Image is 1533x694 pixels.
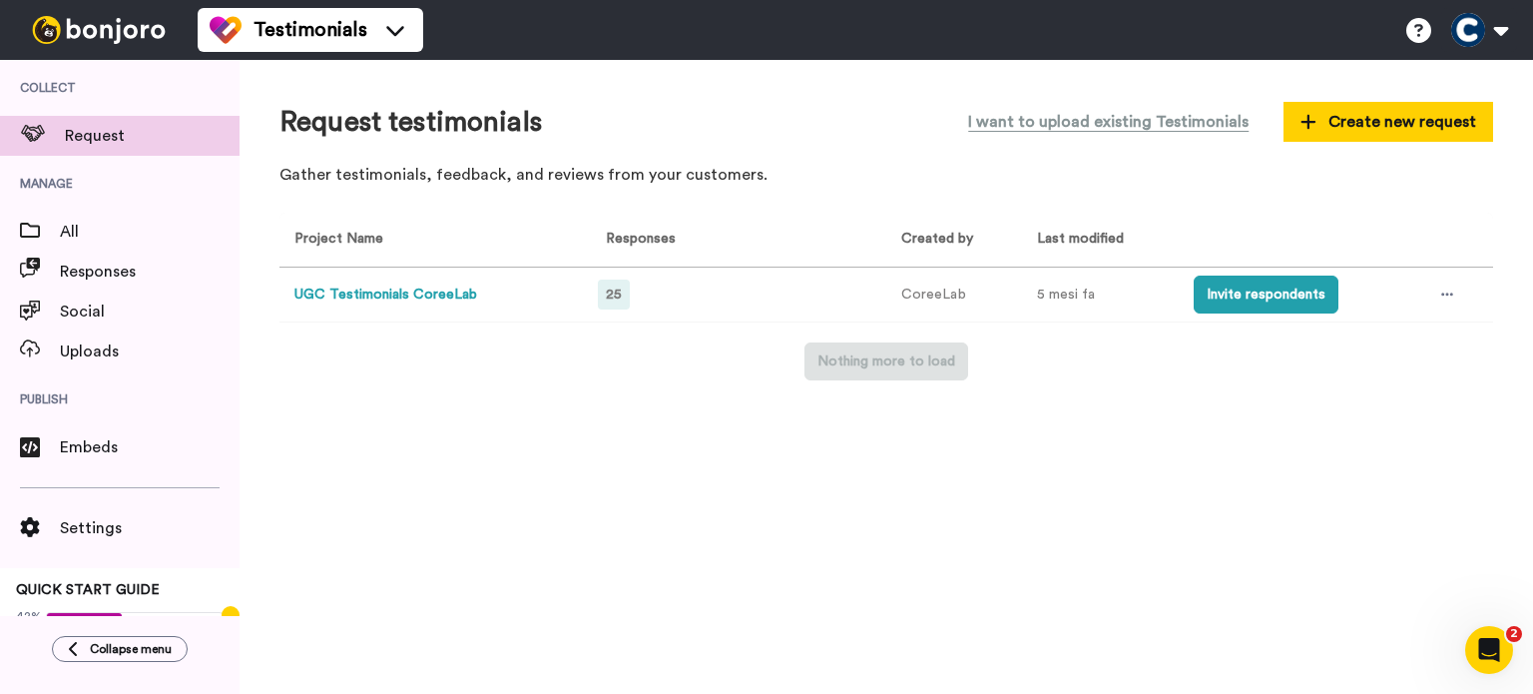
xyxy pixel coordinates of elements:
[1506,626,1522,642] span: 2
[60,260,240,284] span: Responses
[953,100,1264,144] button: I want to upload existing Testimonials
[294,285,477,306] button: UGC Testimonials CoreeLab
[60,300,240,324] span: Social
[60,220,240,244] span: All
[210,14,242,46] img: tm-color.svg
[279,164,1493,187] p: Gather testimonials, feedback, and reviews from your customers.
[16,608,42,624] span: 42%
[1283,102,1493,142] button: Create new request
[598,232,676,246] span: Responses
[52,636,188,662] button: Collapse menu
[968,110,1249,134] span: I want to upload existing Testimonials
[1194,276,1338,314] button: Invite respondents
[279,107,542,138] h1: Request testimonials
[65,124,240,148] span: Request
[60,435,240,459] span: Embeds
[804,343,968,380] button: Nothing more to load
[1022,268,1179,323] td: 5 mesi fa
[1022,213,1179,268] th: Last modified
[90,641,172,657] span: Collapse menu
[60,516,240,540] span: Settings
[279,213,583,268] th: Project Name
[222,606,240,624] div: Tooltip anchor
[60,340,240,363] span: Uploads
[24,16,174,44] img: bj-logo-header-white.svg
[254,16,367,44] span: Testimonials
[606,288,622,302] span: 25
[886,268,1022,323] td: CoreeLab
[886,213,1022,268] th: Created by
[1465,626,1513,674] iframe: Intercom live chat
[16,583,160,597] span: QUICK START GUIDE
[1300,110,1476,134] span: Create new request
